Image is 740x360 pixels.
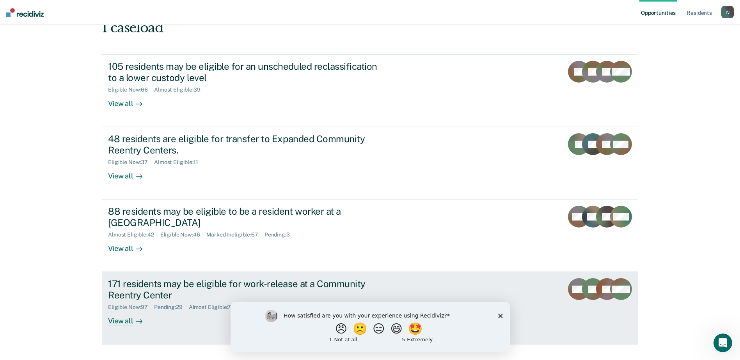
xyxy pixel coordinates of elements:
div: Pending : 3 [264,231,296,238]
div: Eligible Now : 46 [160,231,206,238]
div: Marked Ineligible : 67 [206,231,264,238]
div: 171 residents may be eligible for work-release at a Community Reentry Center [108,278,382,301]
div: View all [108,238,152,253]
div: Almost Eligible : 74 [189,304,241,311]
button: YJ [721,6,734,18]
a: 88 residents may be eligible to be a resident worker at a [GEOGRAPHIC_DATA]Almost Eligible:42Elig... [102,199,638,272]
div: View all [108,93,152,108]
div: 88 residents may be eligible to be a resident worker at a [GEOGRAPHIC_DATA] [108,206,382,228]
a: 105 residents may be eligible for an unscheduled reclassification to a lower custody levelEligibl... [102,54,638,127]
div: 105 residents may be eligible for an unscheduled reclassification to a lower custody level [108,61,382,83]
div: Pending : 29 [154,304,189,311]
div: Y J [721,6,734,18]
div: Eligible Now : 66 [108,86,154,93]
a: 171 residents may be eligible for work-release at a Community Reentry CenterEligible Now:97Pendin... [102,272,638,344]
div: Almost Eligible : 39 [154,86,207,93]
div: View all [108,311,152,326]
div: Eligible Now : 37 [108,159,154,166]
iframe: Survey by Kim from Recidiviz [231,302,510,352]
a: 48 residents are eligible for transfer to Expanded Community Reentry Centers.Eligible Now:37Almos... [102,127,638,199]
img: Recidiviz [6,8,44,17]
iframe: Intercom live chat [713,334,732,352]
div: 48 residents are eligible for transfer to Expanded Community Reentry Centers. [108,133,382,156]
div: Almost Eligible : 42 [108,231,160,238]
div: View all [108,166,152,181]
div: Hi, [PERSON_NAME]. We’ve found some outstanding items across 1 caseload [102,4,531,36]
div: Almost Eligible : 11 [154,159,204,166]
div: Eligible Now : 97 [108,304,154,311]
